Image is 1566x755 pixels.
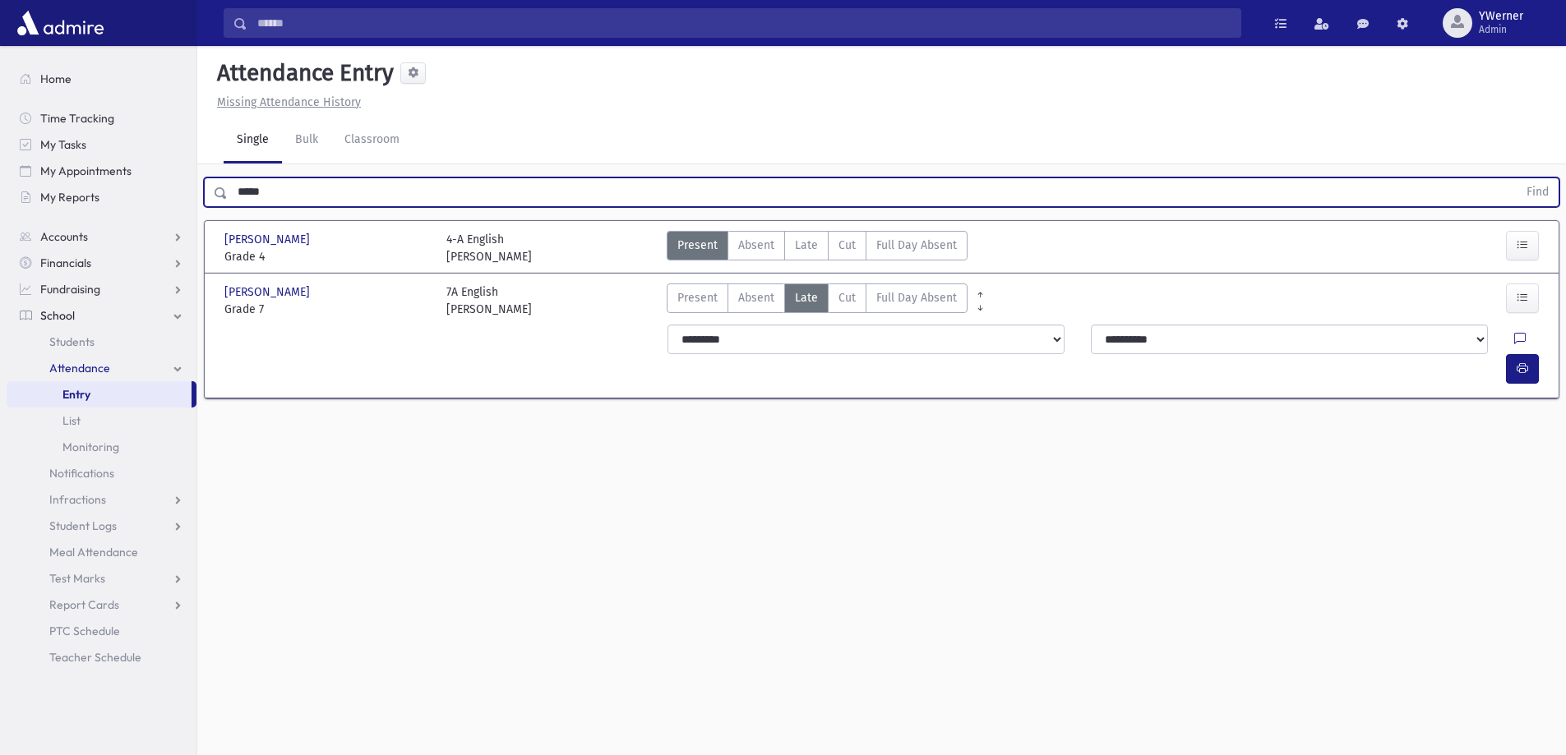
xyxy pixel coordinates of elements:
span: Cut [838,289,856,306]
a: Classroom [331,117,413,163]
a: Infractions [7,486,196,513]
span: Financials [40,256,91,270]
a: Students [7,329,196,355]
span: School [40,308,75,323]
a: List [7,407,196,434]
span: Admin [1479,23,1523,36]
span: My Reports [40,190,99,205]
span: Present [677,237,718,254]
a: Notifications [7,460,196,486]
a: Teacher Schedule [7,644,196,670]
span: YWerner [1479,10,1523,23]
div: 7A English [PERSON_NAME] [446,283,532,318]
span: Students [49,334,95,349]
span: Notifications [49,466,114,481]
a: Fundraising [7,276,196,302]
div: AttTypes [667,283,968,318]
span: Absent [738,289,774,306]
span: Home [40,71,72,86]
span: Grade 4 [224,248,430,265]
span: List [62,413,81,428]
span: [PERSON_NAME] [224,283,313,301]
a: Test Marks [7,565,196,592]
span: Late [795,237,818,254]
a: PTC Schedule [7,618,196,644]
span: Attendance [49,361,110,375]
span: Full Day Absent [876,289,957,306]
span: Teacher Schedule [49,650,141,665]
span: Test Marks [49,571,105,586]
u: Missing Attendance History [217,95,361,109]
div: 4-A English [PERSON_NAME] [446,231,532,265]
span: Accounts [40,229,88,244]
a: My Tasks [7,131,196,158]
a: My Reports [7,184,196,210]
span: Time Tracking [40,111,114,126]
span: Present [677,289,718,306]
span: Cut [838,237,856,254]
span: Entry [62,387,90,402]
span: Meal Attendance [49,545,138,559]
span: Absent [738,237,774,254]
a: My Appointments [7,158,196,184]
a: Home [7,66,196,92]
span: Grade 7 [224,301,430,318]
a: Time Tracking [7,105,196,131]
span: Student Logs [49,518,117,533]
span: Full Day Absent [876,237,957,254]
button: Find [1517,178,1559,206]
a: Accounts [7,223,196,250]
a: Financials [7,250,196,276]
a: Student Logs [7,513,196,539]
input: Search [247,8,1240,38]
a: Attendance [7,355,196,381]
a: Single [224,117,282,163]
span: PTC Schedule [49,624,120,638]
span: [PERSON_NAME] [224,231,313,248]
span: Fundraising [40,282,100,297]
span: Late [795,289,818,306]
span: Report Cards [49,597,119,612]
a: Meal Attendance [7,539,196,565]
div: AttTypes [667,231,968,265]
h5: Attendance Entry [210,59,394,87]
a: School [7,302,196,329]
a: Missing Attendance History [210,95,361,109]
img: AdmirePro [13,7,108,39]
a: Monitoring [7,434,196,460]
span: Infractions [49,492,106,507]
a: Report Cards [7,592,196,618]
a: Bulk [282,117,331,163]
span: My Appointments [40,163,132,178]
span: My Tasks [40,137,86,152]
span: Monitoring [62,440,119,454]
a: Entry [7,381,192,407]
